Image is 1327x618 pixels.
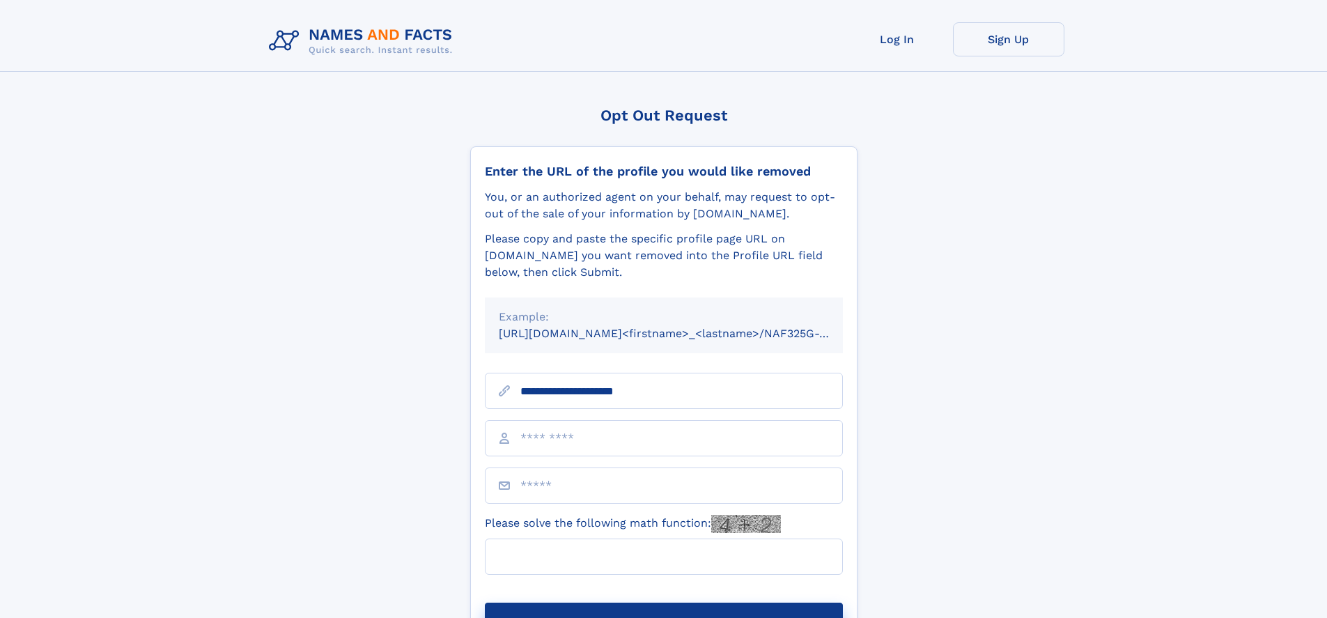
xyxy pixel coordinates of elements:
a: Sign Up [953,22,1064,56]
small: [URL][DOMAIN_NAME]<firstname>_<lastname>/NAF325G-xxxxxxxx [499,327,869,340]
div: Enter the URL of the profile you would like removed [485,164,843,179]
div: You, or an authorized agent on your behalf, may request to opt-out of the sale of your informatio... [485,189,843,222]
div: Opt Out Request [470,107,857,124]
div: Please copy and paste the specific profile page URL on [DOMAIN_NAME] you want removed into the Pr... [485,231,843,281]
label: Please solve the following math function: [485,515,781,533]
a: Log In [841,22,953,56]
div: Example: [499,309,829,325]
img: Logo Names and Facts [263,22,464,60]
